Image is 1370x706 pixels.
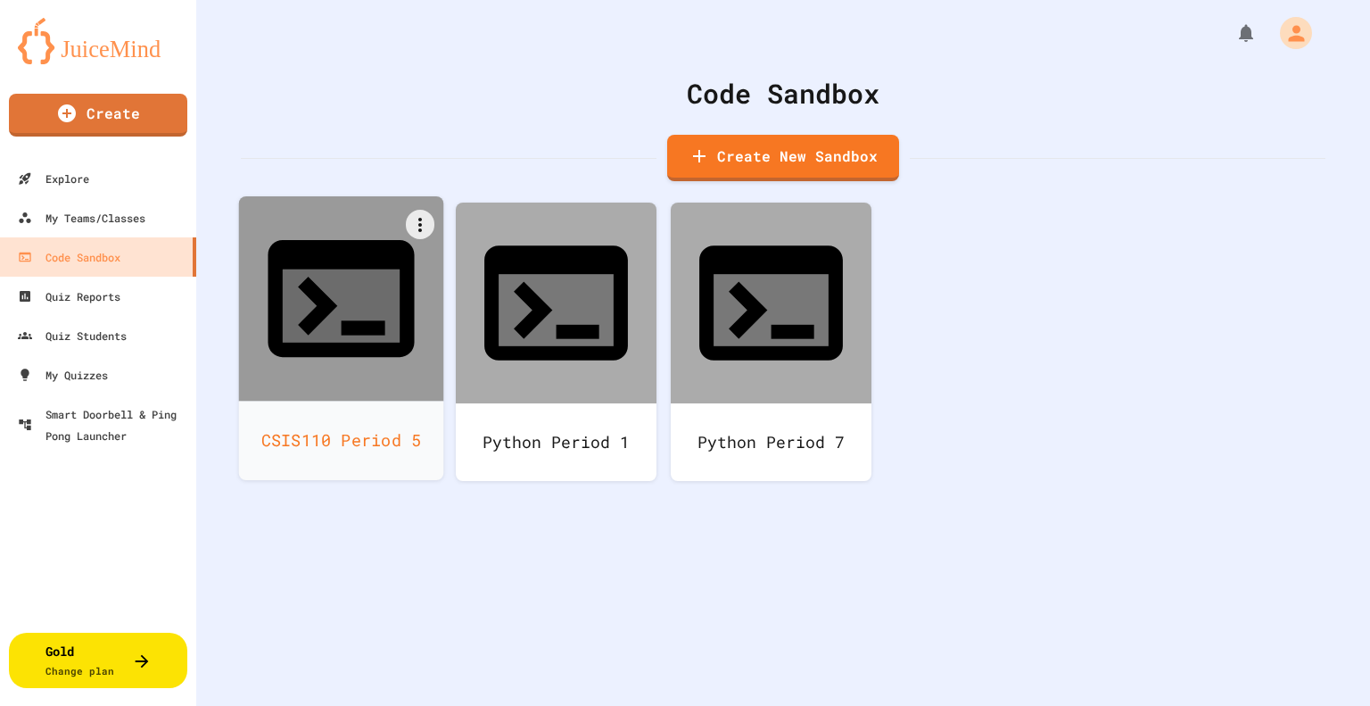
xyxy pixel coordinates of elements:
a: Create New Sandbox [667,135,899,181]
button: GoldChange plan [9,633,187,688]
a: Create [9,94,187,137]
a: Python Period 1 [456,203,656,481]
div: CSIS110 Period 5 [239,401,444,480]
div: My Quizzes [18,364,108,386]
div: Gold [45,642,114,679]
div: My Account [1261,12,1316,54]
div: Python Period 1 [456,403,656,481]
div: My Teams/Classes [18,207,145,228]
div: Quiz Reports [18,286,120,307]
div: My Notifications [1202,18,1261,48]
div: Code Sandbox [241,73,1325,113]
div: Python Period 7 [671,403,871,481]
img: logo-orange.svg [18,18,178,64]
a: CSIS110 Period 5 [239,196,444,480]
div: Quiz Students [18,325,127,346]
div: Smart Doorbell & Ping Pong Launcher [18,403,189,446]
span: Change plan [45,664,114,677]
a: Python Period 7 [671,203,871,481]
div: Code Sandbox [18,246,120,268]
div: Explore [18,168,89,189]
